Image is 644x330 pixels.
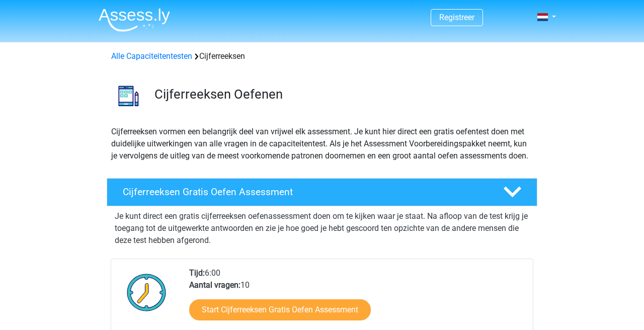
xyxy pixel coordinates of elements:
[189,299,371,320] a: Start Cijferreeksen Gratis Oefen Assessment
[154,87,529,102] h3: Cijferreeksen Oefenen
[189,268,205,278] b: Tijd:
[99,8,170,32] img: Assessly
[115,210,529,246] p: Je kunt direct een gratis cijferreeksen oefenassessment doen om te kijken waar je staat. Na afloo...
[121,267,172,317] img: Klok
[103,178,541,206] a: Cijferreeksen Gratis Oefen Assessment
[189,280,240,290] b: Aantal vragen:
[107,74,150,117] img: cijferreeksen
[123,186,487,198] h4: Cijferreeksen Gratis Oefen Assessment
[111,126,533,162] p: Cijferreeksen vormen een belangrijk deel van vrijwel elk assessment. Je kunt hier direct een grat...
[111,51,192,61] a: Alle Capaciteitentesten
[107,50,537,62] div: Cijferreeksen
[439,13,474,22] a: Registreer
